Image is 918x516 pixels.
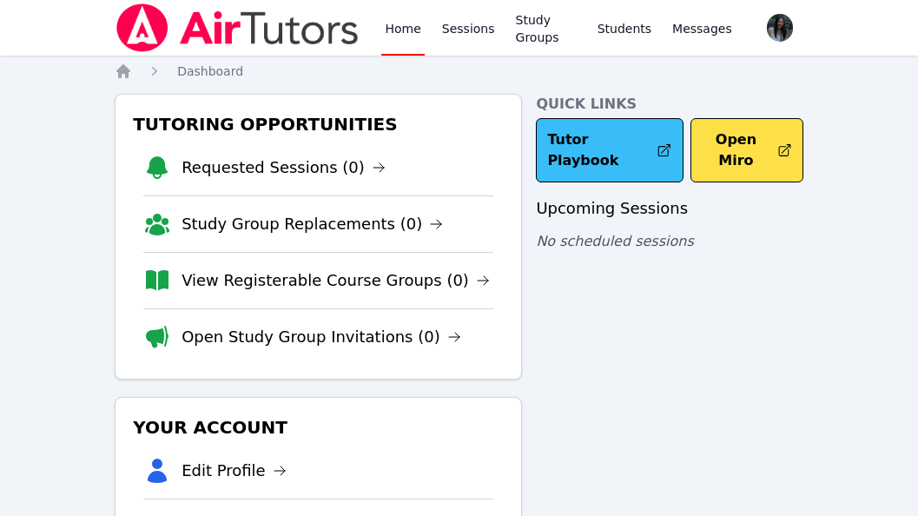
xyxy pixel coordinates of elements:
[536,118,684,182] a: Tutor Playbook
[182,155,386,180] a: Requested Sessions (0)
[129,412,507,443] h3: Your Account
[182,325,461,349] a: Open Study Group Invitations (0)
[536,196,803,221] h3: Upcoming Sessions
[672,20,732,37] span: Messages
[690,118,803,182] button: Open Miro
[182,212,443,236] a: Study Group Replacements (0)
[129,109,507,140] h3: Tutoring Opportunities
[177,63,243,80] a: Dashboard
[177,64,243,78] span: Dashboard
[536,94,803,115] h4: Quick Links
[182,459,287,483] a: Edit Profile
[115,63,803,80] nav: Breadcrumb
[115,3,360,52] img: Air Tutors
[182,268,490,293] a: View Registerable Course Groups (0)
[536,233,693,249] span: No scheduled sessions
